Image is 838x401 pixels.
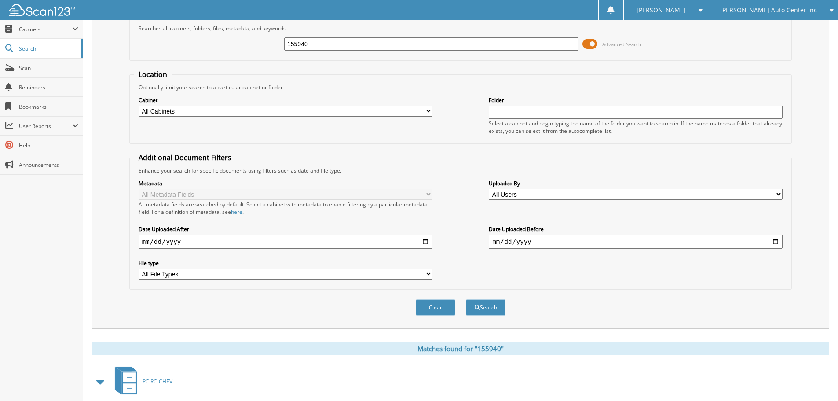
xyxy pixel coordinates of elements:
[19,45,77,52] span: Search
[139,235,432,249] input: start
[720,7,817,13] span: [PERSON_NAME] Auto Center Inc
[602,41,641,48] span: Advanced Search
[139,225,432,233] label: Date Uploaded After
[134,167,787,174] div: Enhance your search for specific documents using filters such as date and file type.
[19,26,72,33] span: Cabinets
[139,180,432,187] label: Metadata
[134,25,787,32] div: Searches all cabinets, folders, files, metadata, and keywords
[92,342,829,355] div: Matches found for "155940"
[489,225,783,233] label: Date Uploaded Before
[19,103,78,110] span: Bookmarks
[9,4,75,16] img: scan123-logo-white.svg
[489,235,783,249] input: end
[143,378,172,385] span: PC RO CHEV
[19,142,78,149] span: Help
[466,299,505,316] button: Search
[19,84,78,91] span: Reminders
[134,70,172,79] legend: Location
[489,120,783,135] div: Select a cabinet and begin typing the name of the folder you want to search in. If the name match...
[794,359,838,401] iframe: Chat Widget
[637,7,686,13] span: [PERSON_NAME]
[134,153,236,162] legend: Additional Document Filters
[139,201,432,216] div: All metadata fields are searched by default. Select a cabinet with metadata to enable filtering b...
[139,259,432,267] label: File type
[19,161,78,169] span: Announcements
[231,208,242,216] a: here
[110,364,172,399] a: PC RO CHEV
[19,122,72,130] span: User Reports
[416,299,455,316] button: Clear
[139,96,432,104] label: Cabinet
[19,64,78,72] span: Scan
[489,180,783,187] label: Uploaded By
[134,84,787,91] div: Optionally limit your search to a particular cabinet or folder
[489,96,783,104] label: Folder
